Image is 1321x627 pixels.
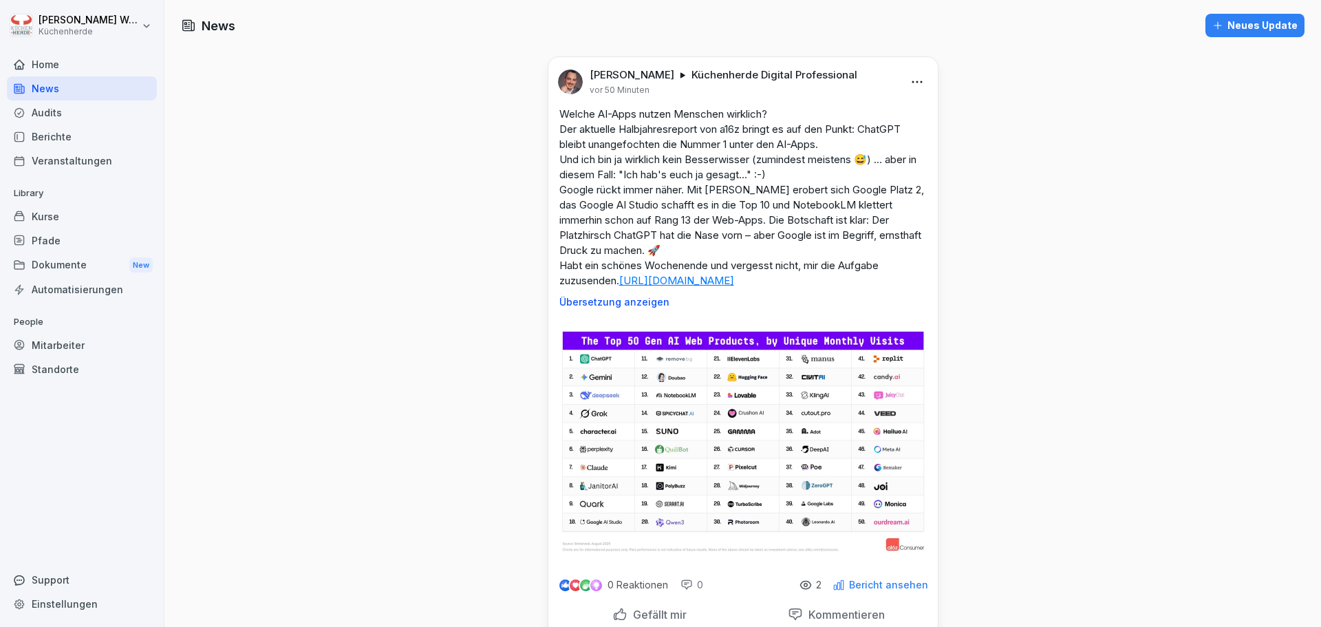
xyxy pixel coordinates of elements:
p: People [7,311,157,333]
a: [URL][DOMAIN_NAME] [619,274,734,287]
img: inspiring [590,579,602,591]
p: Kommentieren [803,608,885,621]
a: Automatisierungen [7,277,157,301]
div: Support [7,568,157,592]
a: Berichte [7,125,157,149]
p: Library [7,182,157,204]
p: Küchenherde Digital Professional [691,68,857,82]
p: 2 [816,580,821,591]
img: celebrate [580,580,592,591]
div: Dokumente [7,253,157,278]
p: [PERSON_NAME] Wessel [39,14,139,26]
h1: News [202,17,235,35]
p: Küchenherde [39,27,139,36]
p: [PERSON_NAME] [590,68,674,82]
img: love [570,580,581,591]
a: News [7,76,157,100]
img: blkuibim9ggwy8x0ihyxhg17.png [558,70,583,94]
p: Bericht ansehen [849,580,928,591]
a: DokumenteNew [7,253,157,278]
a: Einstellungen [7,592,157,616]
img: like [559,580,570,591]
a: Audits [7,100,157,125]
p: Gefällt mir [627,608,687,621]
a: Mitarbeiter [7,333,157,357]
a: Pfade [7,229,157,253]
a: Veranstaltungen [7,149,157,173]
a: Kurse [7,204,157,229]
p: 0 Reaktionen [608,580,668,591]
p: Übersetzung anzeigen [559,297,927,308]
a: Home [7,52,157,76]
img: p6euesju5zvh6iy2jkutiec3.png [550,319,936,563]
p: vor 50 Minuten [590,85,649,96]
a: Standorte [7,357,157,381]
button: Neues Update [1205,14,1304,37]
p: Welche AI-Apps nutzen Menschen wirklich? Der aktuelle Halbjahresreport von a16z bringt es auf den... [559,107,927,288]
div: Neues Update [1212,18,1298,33]
div: 0 [680,578,703,592]
div: New [129,257,153,273]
